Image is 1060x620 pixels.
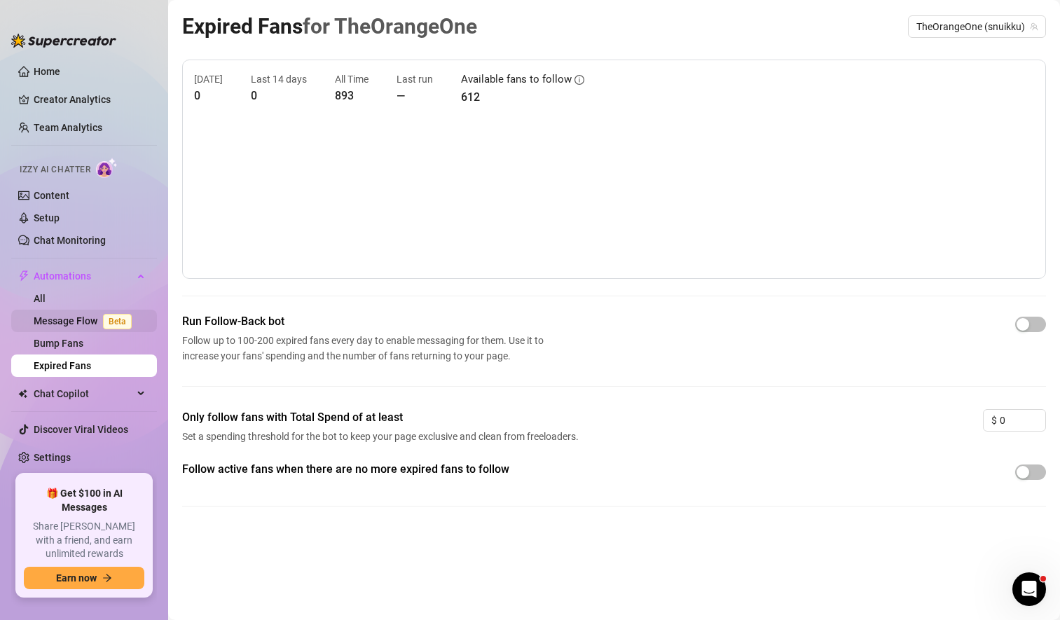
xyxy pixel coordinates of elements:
[335,71,369,87] article: All Time
[461,88,584,106] article: 612
[34,212,60,223] a: Setup
[251,87,307,104] article: 0
[102,573,112,583] span: arrow-right
[34,338,83,349] a: Bump Fans
[34,265,133,287] span: Automations
[251,71,307,87] article: Last 14 days
[20,163,90,177] span: Izzy AI Chatter
[182,461,583,478] span: Follow active fans when there are no more expired fans to follow
[34,383,133,405] span: Chat Copilot
[194,71,223,87] article: [DATE]
[34,235,106,246] a: Chat Monitoring
[96,158,118,178] img: AI Chatter
[34,315,137,326] a: Message FlowBeta
[182,333,549,364] span: Follow up to 100-200 expired fans every day to enable messaging for them. Use it to increase your...
[24,487,144,514] span: 🎁 Get $100 in AI Messages
[56,572,97,584] span: Earn now
[916,16,1038,37] span: TheOrangeOne (snuikku)
[34,360,91,371] a: Expired Fans
[1000,410,1045,431] input: 0.00
[182,313,549,330] span: Run Follow-Back bot
[11,34,116,48] img: logo-BBDzfeDw.svg
[18,389,27,399] img: Chat Copilot
[24,520,144,561] span: Share [PERSON_NAME] with a friend, and earn unlimited rewards
[397,71,433,87] article: Last run
[335,87,369,104] article: 893
[34,424,128,435] a: Discover Viral Videos
[303,14,477,39] span: for TheOrangeOne
[194,87,223,104] article: 0
[18,270,29,282] span: thunderbolt
[461,71,572,88] article: Available fans to follow
[1030,22,1038,31] span: team
[1012,572,1046,606] iframe: Intercom live chat
[34,452,71,463] a: Settings
[34,190,69,201] a: Content
[182,409,583,426] span: Only follow fans with Total Spend of at least
[182,429,583,444] span: Set a spending threshold for the bot to keep your page exclusive and clean from freeloaders.
[397,87,433,104] article: —
[103,314,132,329] span: Beta
[34,122,102,133] a: Team Analytics
[34,88,146,111] a: Creator Analytics
[34,293,46,304] a: All
[24,567,144,589] button: Earn nowarrow-right
[182,10,477,43] article: Expired Fans
[34,66,60,77] a: Home
[574,75,584,85] span: info-circle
